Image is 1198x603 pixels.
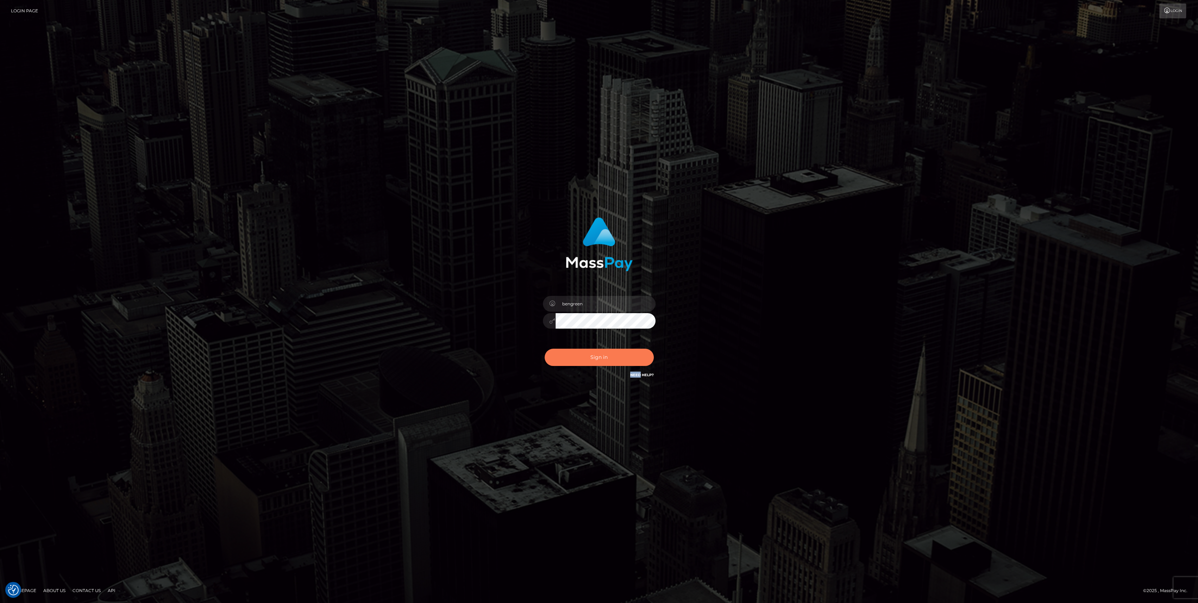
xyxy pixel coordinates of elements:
[8,585,39,596] a: Homepage
[556,296,656,312] input: Username...
[8,585,19,595] button: Consent Preferences
[70,585,104,596] a: Contact Us
[8,585,19,595] img: Revisit consent button
[566,217,633,271] img: MassPay Login
[40,585,68,596] a: About Us
[1143,587,1193,595] div: © 2025 , MassPay Inc.
[545,349,654,366] button: Sign in
[1159,4,1186,18] a: Login
[11,4,38,18] a: Login Page
[630,373,654,377] a: Need Help?
[105,585,118,596] a: API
